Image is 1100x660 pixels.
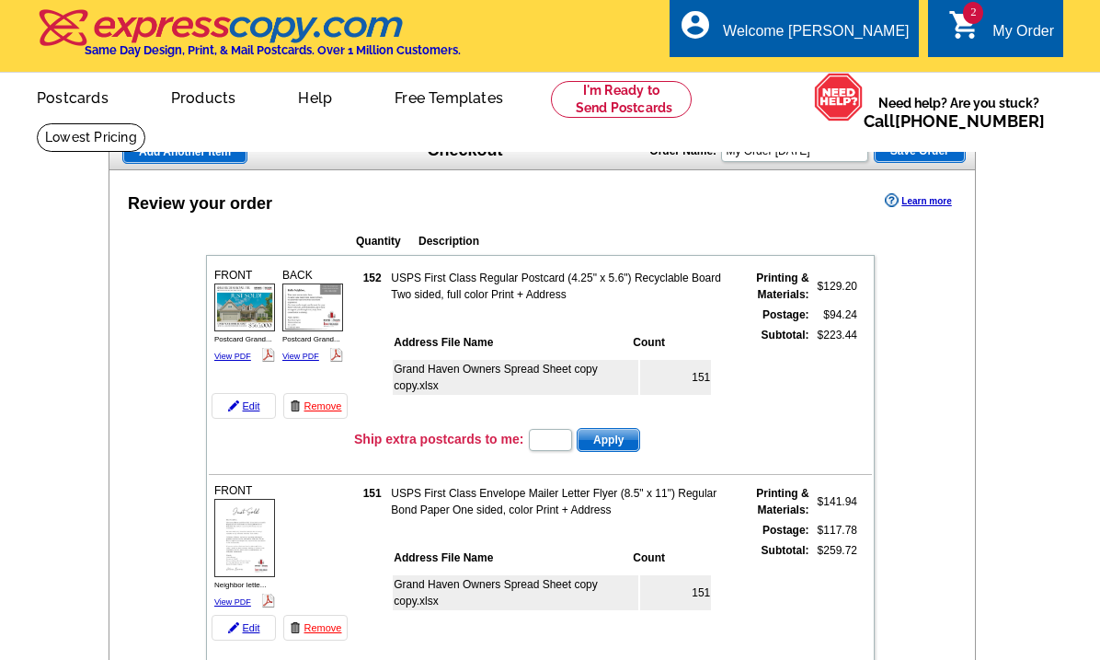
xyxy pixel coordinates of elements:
[640,360,711,395] td: 151
[885,193,951,208] a: Learn more
[393,333,630,352] th: Address File Name
[756,272,808,301] strong: Printing & Materials:
[128,191,272,216] div: Review your order
[393,549,630,567] th: Address File Name
[37,22,461,57] a: Same Day Design, Print, & Mail Postcards. Over 1 Million Customers.
[282,335,340,343] span: Postcard Grand...
[355,232,416,250] th: Quantity
[329,348,343,362] img: pdf_logo.png
[390,484,737,519] td: USPS First Class Envelope Mailer Letter Flyer (8.5" x 11") Regular Bond Paper One sided, color Pr...
[290,400,301,411] img: trashcan-icon.gif
[640,575,711,610] td: 151
[7,75,138,118] a: Postcards
[948,8,981,41] i: shopping_cart
[418,232,754,250] th: Description
[762,524,809,537] strong: Postage:
[812,269,858,304] td: $129.20
[814,73,864,122] img: help
[895,111,1045,131] a: [PHONE_NUMBER]
[261,594,275,608] img: pdf_logo.png
[723,23,909,49] div: Welcome [PERSON_NAME]
[393,360,638,395] td: Grand Haven Owners Spread Sheet copy copy.xlsx
[280,264,346,366] div: BACK
[762,544,809,557] strong: Subtotal:
[283,393,348,419] a: Remove
[992,23,1054,49] div: My Order
[365,75,533,118] a: Free Templates
[269,75,361,118] a: Help
[363,487,382,500] strong: 151
[577,428,640,452] button: Apply
[214,352,251,361] a: View PDF
[812,306,858,324] td: $94.24
[290,622,301,633] img: trashcan-icon.gif
[354,431,523,447] h3: Ship extra postcards to me:
[632,549,711,567] th: Count
[214,284,275,330] img: small-thumb.jpg
[123,141,246,163] span: Add Another Item
[762,308,809,321] strong: Postage:
[864,94,1054,131] span: Need help? Are you stuck?
[864,111,1045,131] span: Call
[228,622,239,633] img: pencil-icon.gif
[85,43,461,57] h4: Same Day Design, Print, & Mail Postcards. Over 1 Million Customers.
[812,521,858,539] td: $117.78
[228,400,239,411] img: pencil-icon.gif
[762,329,809,342] strong: Subtotal:
[212,480,278,613] div: FRONT
[393,575,638,610] td: Grand Haven Owners Spread Sheet copy copy.xlsx
[212,615,276,641] a: Edit
[756,487,808,516] strong: Printing & Materials:
[283,615,348,641] a: Remove
[214,597,251,607] a: View PDF
[212,393,276,419] a: Edit
[390,269,737,304] td: USPS First Class Regular Postcard (4.25" x 5.6") Recyclable Board Two sided, full color Print + A...
[679,8,712,41] i: account_circle
[212,264,278,366] div: FRONT
[261,348,275,362] img: pdf_logo.png
[363,272,382,284] strong: 152
[282,352,319,361] a: View PDF
[214,499,275,577] img: small-thumb.jpg
[578,429,639,451] span: Apply
[142,75,266,118] a: Products
[214,335,272,343] span: Postcard Grand...
[812,484,858,519] td: $141.94
[948,20,1054,43] a: 2 shopping_cart My Order
[812,541,858,637] td: $259.72
[214,581,266,589] span: Neighbor lette...
[122,140,247,164] a: Add Another Item
[632,333,711,352] th: Count
[282,284,343,330] img: small-thumb.jpg
[812,326,858,422] td: $223.44
[963,2,983,24] span: 2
